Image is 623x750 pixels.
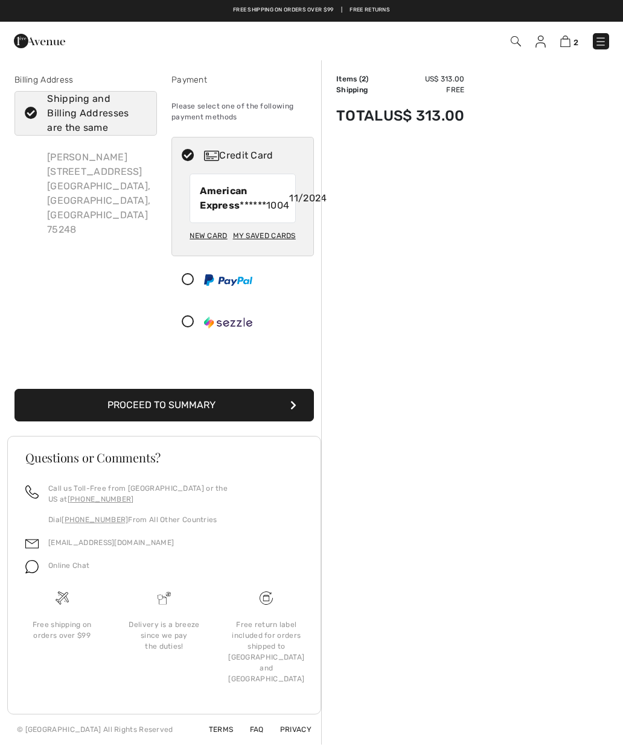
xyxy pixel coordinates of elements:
[336,84,383,95] td: Shipping
[204,151,219,161] img: Credit Card
[573,38,578,47] span: 2
[190,225,227,246] div: New Card
[383,74,465,84] td: US$ 313.00
[383,84,465,95] td: Free
[336,95,383,136] td: Total
[194,725,234,734] a: Terms
[204,317,252,329] img: Sezzle
[260,591,273,605] img: Free shipping on orders over $99
[233,225,296,246] div: My Saved Cards
[37,140,160,247] div: [PERSON_NAME] [STREET_ADDRESS] [GEOGRAPHIC_DATA], [GEOGRAPHIC_DATA], [GEOGRAPHIC_DATA] 75248
[535,36,546,48] img: My Info
[158,591,171,605] img: Delivery is a breeze since we pay the duties!
[560,36,570,47] img: Shopping Bag
[25,560,39,573] img: chat
[511,36,521,46] img: Search
[25,485,39,499] img: call
[560,34,578,48] a: 2
[362,75,366,83] span: 2
[17,724,173,735] div: © [GEOGRAPHIC_DATA] All Rights Reserved
[62,515,128,524] a: [PHONE_NUMBER]
[235,725,264,734] a: FAQ
[47,92,139,135] div: Shipping and Billing Addresses are the same
[225,619,308,684] div: Free return label included for orders shipped to [GEOGRAPHIC_DATA] and [GEOGRAPHIC_DATA]
[56,591,69,605] img: Free shipping on orders over $99
[595,36,607,48] img: Menu
[14,389,314,421] button: Proceed to Summary
[233,6,334,14] a: Free shipping on orders over $99
[171,74,314,86] div: Payment
[48,514,303,525] p: Dial From All Other Countries
[204,148,305,163] div: Credit Card
[336,74,383,84] td: Items ( )
[25,452,303,464] h3: Questions or Comments?
[204,274,252,286] img: PayPal
[48,483,303,505] p: Call us Toll-Free from [GEOGRAPHIC_DATA] or the US at
[200,185,247,211] strong: American Express
[171,91,314,132] div: Please select one of the following payment methods
[48,538,174,547] a: [EMAIL_ADDRESS][DOMAIN_NAME]
[350,6,390,14] a: Free Returns
[266,725,311,734] a: Privacy
[68,495,134,503] a: [PHONE_NUMBER]
[14,29,65,53] img: 1ère Avenue
[14,34,65,46] a: 1ère Avenue
[21,619,103,641] div: Free shipping on orders over $99
[289,191,327,206] span: 11/2024
[123,619,205,652] div: Delivery is a breeze since we pay the duties!
[14,74,157,86] div: Billing Address
[383,95,465,136] td: US$ 313.00
[341,6,342,14] span: |
[25,537,39,550] img: email
[48,561,89,570] span: Online Chat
